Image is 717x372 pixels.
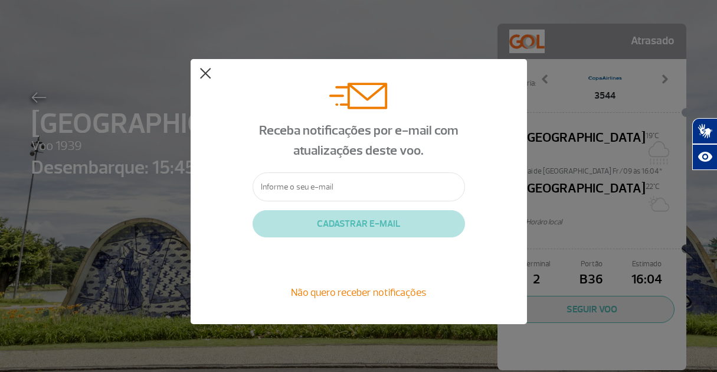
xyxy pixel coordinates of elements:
div: Plugin de acessibilidade da Hand Talk. [692,118,717,170]
span: Não quero receber notificações [291,286,426,299]
button: Abrir tradutor de língua de sinais. [692,118,717,144]
span: Receba notificações por e-mail com atualizações deste voo. [259,122,459,159]
input: Informe o seu e-mail [253,172,465,201]
button: CADASTRAR E-MAIL [253,210,465,237]
button: Abrir recursos assistivos. [692,144,717,170]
